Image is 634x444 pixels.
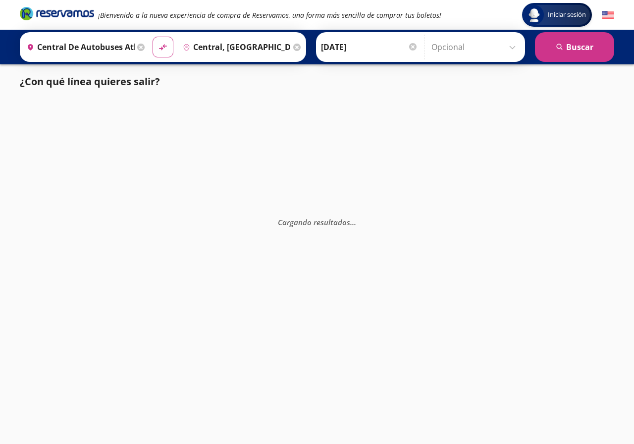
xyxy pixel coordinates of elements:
[350,217,352,227] span: .
[535,32,614,62] button: Buscar
[20,6,94,21] i: Brand Logo
[352,217,354,227] span: .
[20,74,160,89] p: ¿Con qué línea quieres salir?
[278,217,356,227] em: Cargando resultados
[544,10,590,20] span: Iniciar sesión
[321,35,418,59] input: Elegir Fecha
[354,217,356,227] span: .
[179,35,291,59] input: Buscar Destino
[602,9,614,21] button: English
[20,6,94,24] a: Brand Logo
[431,35,520,59] input: Opcional
[23,35,135,59] input: Buscar Origen
[98,10,441,20] em: ¡Bienvenido a la nueva experiencia de compra de Reservamos, una forma más sencilla de comprar tus...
